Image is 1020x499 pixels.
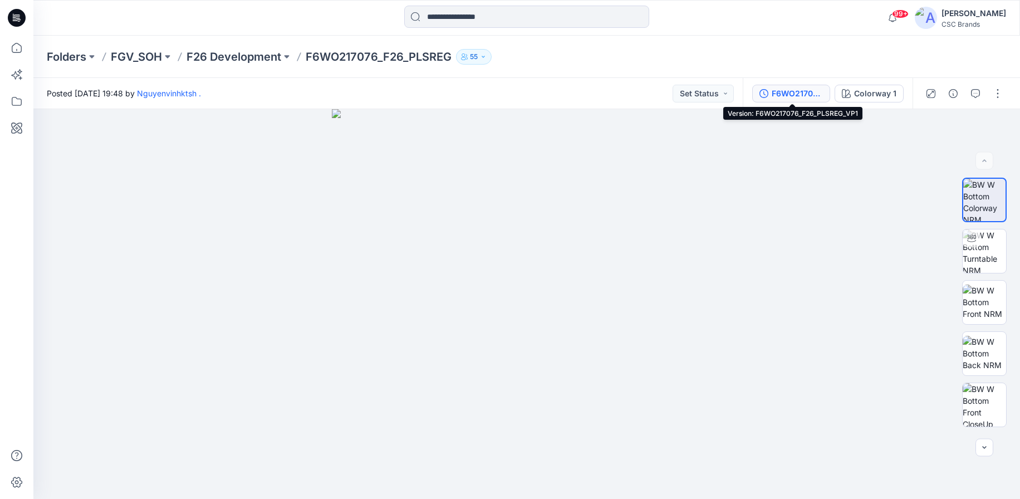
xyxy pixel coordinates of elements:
[470,51,478,63] p: 55
[306,49,452,65] p: F6WO217076_F26_PLSREG
[915,7,937,29] img: avatar
[941,20,1006,28] div: CSC Brands
[963,336,1006,371] img: BW W Bottom Back NRM
[456,49,492,65] button: 55
[835,85,904,102] button: Colorway 1
[332,109,722,499] img: eyJhbGciOiJIUzI1NiIsImtpZCI6IjAiLCJzbHQiOiJzZXMiLCJ0eXAiOiJKV1QifQ.eyJkYXRhIjp7InR5cGUiOiJzdG9yYW...
[752,85,830,102] button: F6WO217076_F26_PLSREG_VP1
[187,49,281,65] a: F26 Development
[111,49,162,65] a: FGV_SOH
[944,85,962,102] button: Details
[892,9,909,18] span: 99+
[47,87,201,99] span: Posted [DATE] 19:48 by
[963,179,1006,221] img: BW W Bottom Colorway NRM
[941,7,1006,20] div: [PERSON_NAME]
[772,87,823,100] div: F6WO217076_F26_PLSREG_VP1
[854,87,896,100] div: Colorway 1
[47,49,86,65] a: Folders
[963,285,1006,320] img: BW W Bottom Front NRM
[963,229,1006,273] img: BW W Bottom Turntable NRM
[963,383,1006,427] img: BW W Bottom Front CloseUp NRM
[137,89,201,98] a: Nguyenvinhktsh .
